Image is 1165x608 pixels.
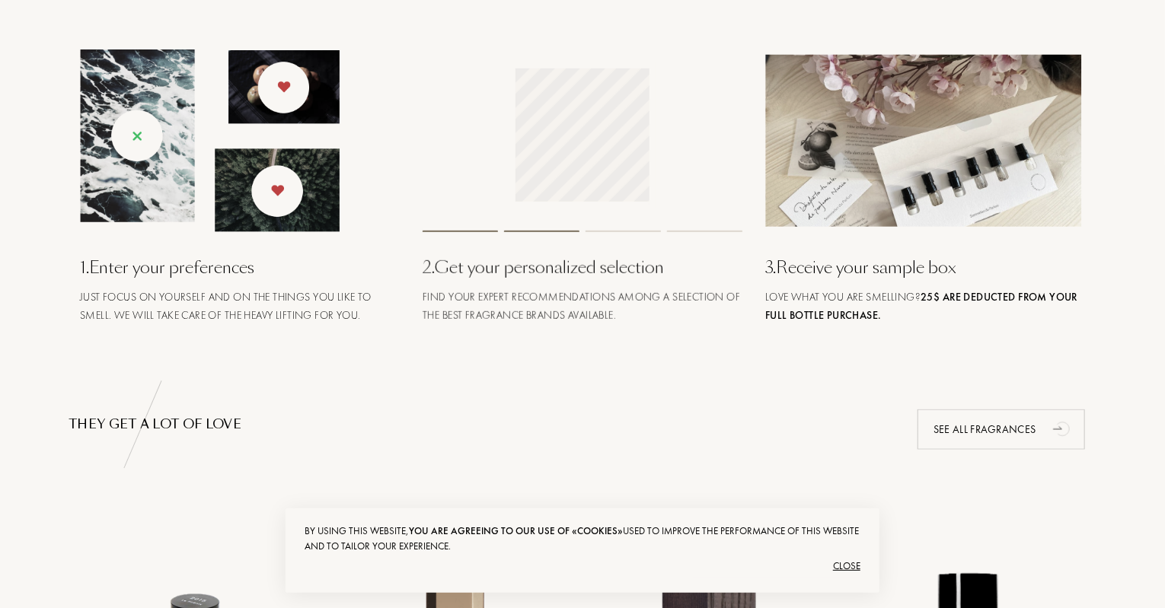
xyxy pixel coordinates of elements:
[305,554,860,578] div: Close
[765,55,1085,227] img: box_landing_top.png
[765,290,1077,322] span: 25$ are deducted from your full bottle purchase.
[423,255,742,280] div: 2 . Get your personalized selection
[409,524,623,537] span: you are agreeing to our use of «cookies»
[69,415,1096,434] div: THEY GET A LOT OF LOVE
[765,255,1085,280] div: 3 . Receive your sample box
[80,288,400,324] div: Just focus on yourself and on the things you like to smell. We will take care of the heavy liftin...
[423,288,742,324] div: Find your expert recommendations among a selection of the best fragrance brands available.
[80,255,400,280] div: 1 . Enter your preferences
[305,524,860,554] div: By using this website, used to improve the performance of this website and to tailor your experie...
[765,290,1077,322] span: Love what you are smelling?
[906,409,1096,450] a: See all fragrancesanimation
[1048,413,1078,444] div: animation
[80,49,340,232] img: landing_swipe.png
[918,409,1085,450] div: See all fragrances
